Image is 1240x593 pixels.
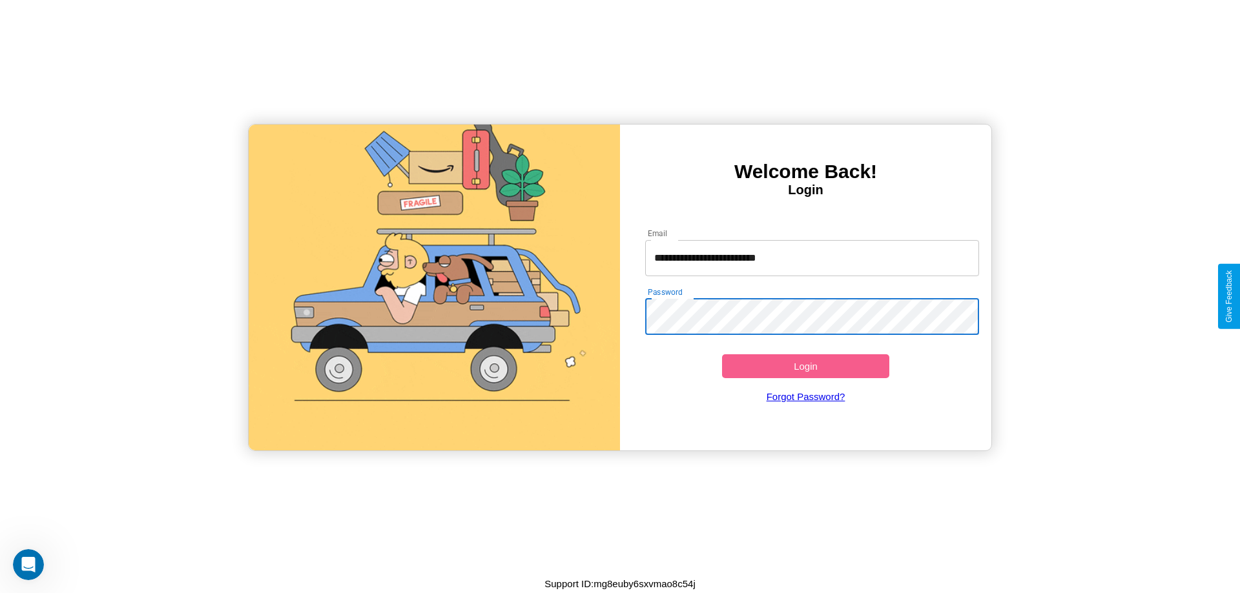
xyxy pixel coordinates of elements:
label: Email [648,228,668,239]
img: gif [249,125,620,450]
button: Login [722,354,889,378]
label: Password [648,286,682,297]
iframe: Intercom live chat [13,549,44,580]
a: Forgot Password? [639,378,973,415]
div: Give Feedback [1224,270,1234,323]
h3: Welcome Back! [620,161,991,183]
p: Support ID: mg8euby6sxvmao8c54j [544,575,695,592]
h4: Login [620,183,991,197]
